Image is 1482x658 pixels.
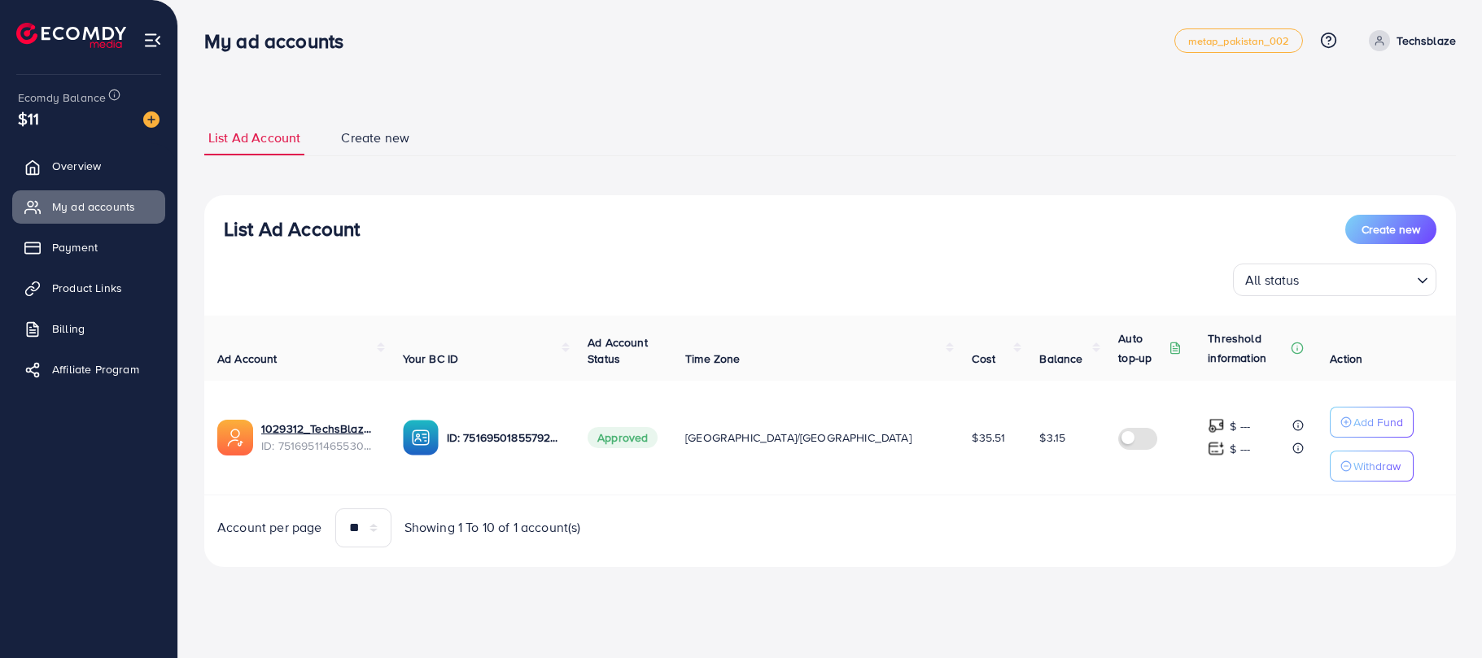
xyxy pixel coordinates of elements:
[404,518,581,537] span: Showing 1 To 10 of 1 account(s)
[18,107,39,130] span: $11
[972,351,995,367] span: Cost
[447,428,562,447] p: ID: 7516950185579233288
[52,320,85,337] span: Billing
[1242,268,1303,292] span: All status
[1208,329,1287,368] p: Threshold information
[12,272,165,304] a: Product Links
[261,421,377,454] div: <span class='underline'>1029312_TechsBlaze_1750176582114</span></br>7516951146553081873
[217,518,322,537] span: Account per page
[217,351,278,367] span: Ad Account
[16,23,126,48] img: logo
[403,351,459,367] span: Your BC ID
[224,217,360,241] h3: List Ad Account
[1397,31,1456,50] p: Techsblaze
[12,231,165,264] a: Payment
[972,429,1005,446] span: $35.51
[1330,451,1414,482] button: Withdraw
[52,239,98,255] span: Payment
[18,89,106,106] span: Ecomdy Balance
[1353,412,1403,432] p: Add Fund
[261,421,377,437] a: 1029312_TechsBlaze_1750176582114
[1230,416,1250,436] p: $ ---
[1330,407,1414,438] button: Add Fund
[1188,36,1290,46] span: metap_pakistan_002
[1330,351,1362,367] span: Action
[1039,351,1082,367] span: Balance
[208,129,300,147] span: List Ad Account
[1230,439,1250,459] p: $ ---
[12,312,165,345] a: Billing
[1362,221,1420,237] span: Create new
[685,351,740,367] span: Time Zone
[12,150,165,182] a: Overview
[143,31,162,50] img: menu
[1208,440,1225,457] img: top-up amount
[52,158,101,174] span: Overview
[261,438,377,454] span: ID: 7516951146553081873
[1174,28,1304,53] a: metap_pakistan_002
[1413,585,1470,646] iframe: Chat
[143,111,160,128] img: image
[52,361,139,377] span: Affiliate Program
[1305,265,1410,292] input: Search for option
[403,420,439,455] img: ic-ba-acc.ded83a64.svg
[1233,264,1436,296] div: Search for option
[341,129,409,147] span: Create new
[1208,417,1225,434] img: top-up amount
[588,334,648,367] span: Ad Account Status
[588,427,658,448] span: Approved
[685,429,911,446] span: [GEOGRAPHIC_DATA]/[GEOGRAPHIC_DATA]
[12,190,165,223] a: My ad accounts
[217,420,253,455] img: ic-ads-acc.e4c84228.svg
[1118,329,1165,368] p: Auto top-up
[1345,215,1436,244] button: Create new
[12,353,165,386] a: Affiliate Program
[52,198,135,215] span: My ad accounts
[204,29,356,53] h3: My ad accounts
[1353,456,1401,476] p: Withdraw
[1039,429,1065,446] span: $3.15
[52,280,122,296] span: Product Links
[1362,30,1456,51] a: Techsblaze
